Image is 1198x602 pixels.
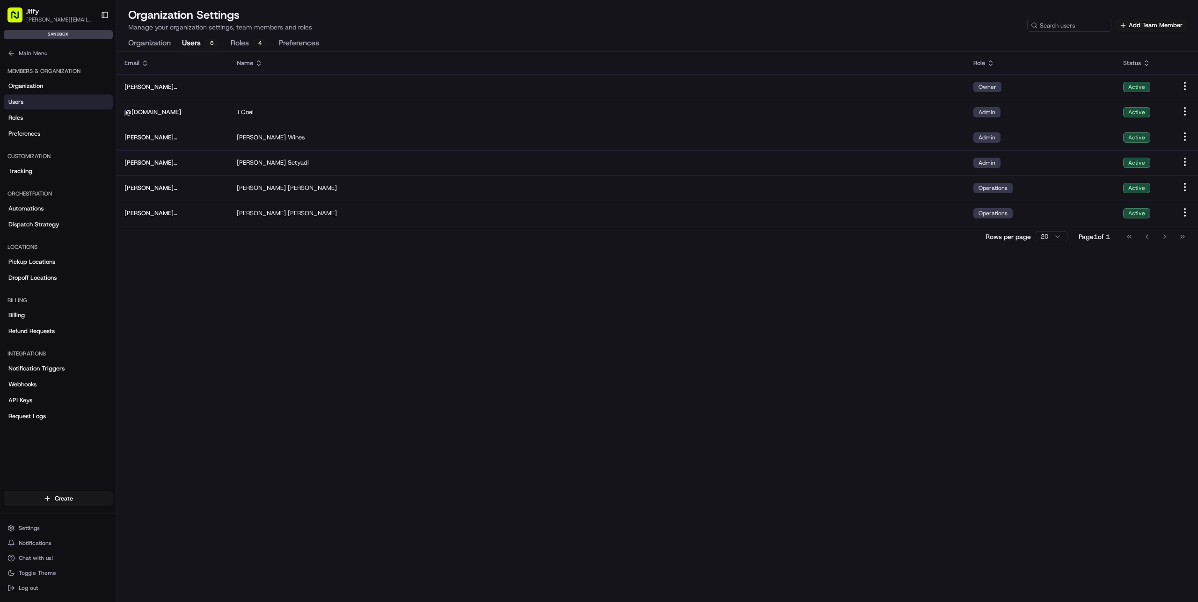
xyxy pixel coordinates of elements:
button: Jiffy[PERSON_NAME][EMAIL_ADDRESS][DOMAIN_NAME] [4,4,97,26]
a: Refund Requests [4,324,113,339]
a: 📗Knowledge Base [6,131,75,148]
div: Locations [4,239,113,254]
div: Operations [973,208,1013,218]
span: [PERSON_NAME][EMAIL_ADDRESS][DOMAIN_NAME] [124,83,222,91]
div: Admin [973,132,1001,143]
div: We're available if you need us! [32,98,118,106]
span: Chat with us! [19,554,53,562]
div: Page 1 of 1 [1079,232,1110,241]
p: Manage your organization settings, team members and roles [128,22,312,32]
p: Welcome 👋 [9,37,170,52]
button: Users [182,36,219,51]
div: Admin [973,107,1001,117]
button: Main Menu [4,47,113,60]
button: Organization [128,36,171,51]
div: Customization [4,149,113,164]
span: [PERSON_NAME] [237,209,286,218]
span: Notification Triggers [8,364,65,373]
span: J [237,108,239,116]
a: Notification Triggers [4,361,113,376]
a: Webhooks [4,377,113,392]
span: Log out [19,584,38,592]
div: 6 [205,39,219,47]
span: [PERSON_NAME][EMAIL_ADDRESS][DOMAIN_NAME] [124,209,222,218]
span: Refund Requests [8,327,55,335]
img: Nash [9,9,28,28]
a: Dispatch Strategy [4,217,113,232]
div: Email [124,59,222,67]
div: Active [1123,183,1150,193]
div: Active [1123,82,1150,92]
span: Pickup Locations [8,258,55,266]
a: 💻API Documentation [75,131,154,148]
span: API Keys [8,396,32,405]
div: Owner [973,82,1001,92]
span: [PERSON_NAME] [288,184,337,192]
div: Billing [4,293,113,308]
div: 4 [253,39,268,47]
div: sandbox [4,30,113,39]
span: Create [55,494,73,503]
span: [PERSON_NAME] [237,184,286,192]
span: [PERSON_NAME] [288,209,337,218]
span: Tracking [8,167,32,175]
button: Start new chat [159,92,170,103]
div: Active [1123,208,1150,218]
span: Settings [19,524,40,532]
button: Add Team Member [1115,19,1187,32]
div: Start new chat [32,89,153,98]
span: [PERSON_NAME] [237,133,286,142]
input: Search users [1027,19,1111,32]
span: Billing [8,311,25,319]
span: Roles [8,114,23,122]
a: Tracking [4,164,113,179]
a: Billing [4,308,113,323]
a: Preferences [4,126,113,141]
span: Goel [241,108,254,116]
span: Pylon [93,158,113,165]
span: Setyadi [288,159,309,167]
span: j@[DOMAIN_NAME] [124,108,222,116]
a: Dropoff Locations [4,270,113,285]
div: Integrations [4,346,113,361]
span: Dispatch Strategy [8,220,59,229]
h1: Organization Settings [128,7,312,22]
button: [PERSON_NAME][EMAIL_ADDRESS][DOMAIN_NAME] [26,16,93,23]
div: Operations [973,183,1013,193]
div: Status [1123,59,1164,67]
button: Toggle Theme [4,566,113,580]
div: Role [973,59,1108,67]
a: Pickup Locations [4,254,113,269]
span: [PERSON_NAME][EMAIL_ADDRESS][DOMAIN_NAME] [124,159,222,167]
div: Admin [973,158,1001,168]
button: Create [4,491,113,506]
button: Settings [4,522,113,535]
div: 💻 [79,136,87,144]
span: API Documentation [88,135,150,145]
button: Chat with us! [4,551,113,565]
span: Wines [288,133,305,142]
div: Orchestration [4,186,113,201]
span: Request Logs [8,412,46,421]
span: Webhooks [8,380,37,389]
img: 1736555255976-a54dd68f-1ca7-489b-9aae-adbdc363a1c4 [9,89,26,106]
button: Notifications [4,537,113,550]
a: Powered byPylon [66,158,113,165]
span: Automations [8,204,44,213]
span: Users [8,98,23,106]
a: Users [4,94,113,109]
span: [PERSON_NAME] [237,159,286,167]
span: [PERSON_NAME][EMAIL_ADDRESS][DOMAIN_NAME] [124,133,222,142]
span: Knowledge Base [19,135,72,145]
button: Preferences [279,36,319,51]
button: Jiffy [26,7,39,16]
input: Clear [24,60,154,70]
span: Main Menu [19,50,47,57]
div: Members & Organization [4,64,113,79]
a: Automations [4,201,113,216]
span: Dropoff Locations [8,274,57,282]
span: Notifications [19,539,51,547]
div: Active [1123,132,1150,143]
